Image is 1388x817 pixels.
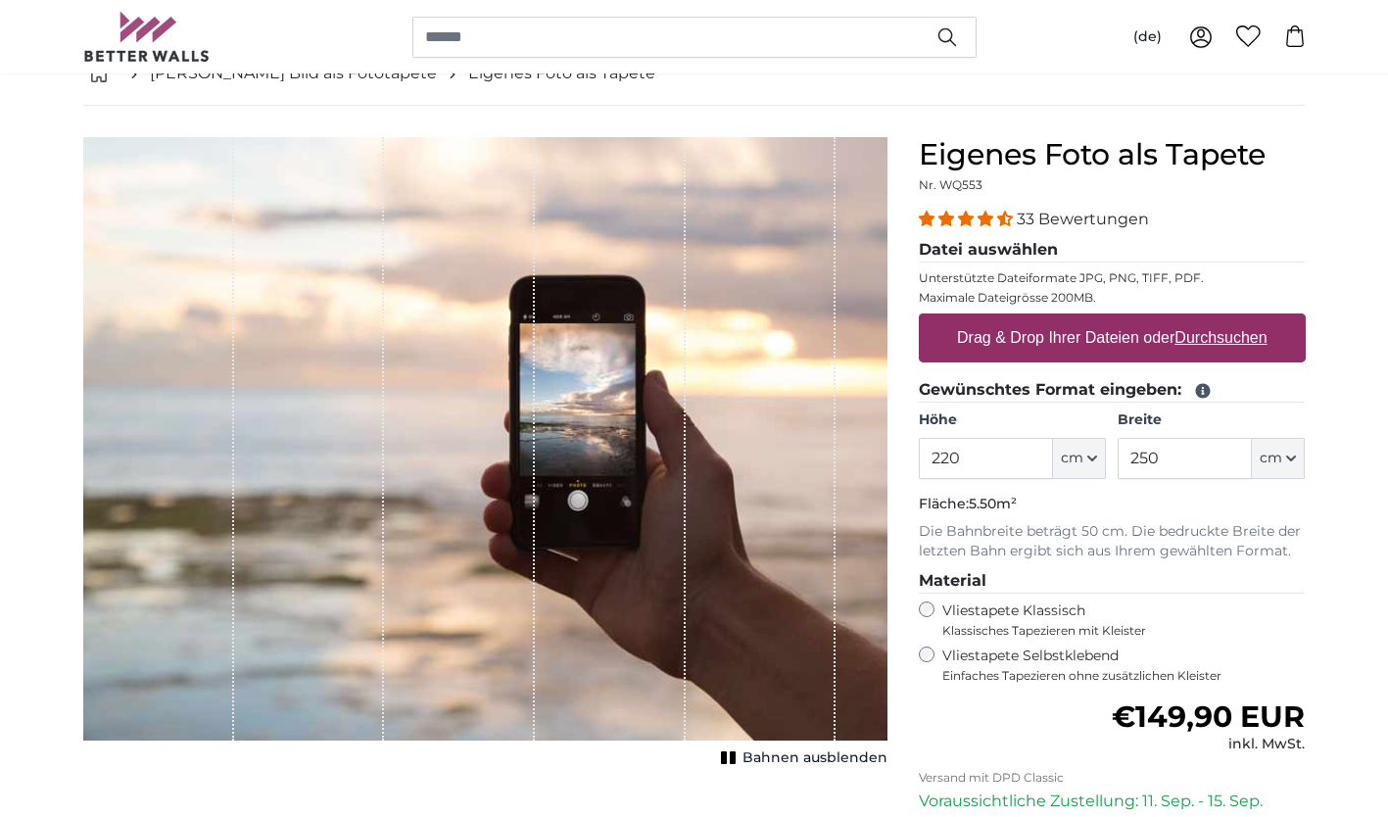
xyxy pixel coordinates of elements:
[919,137,1306,172] h1: Eigenes Foto als Tapete
[919,177,982,192] span: Nr. WQ553
[942,601,1289,639] label: Vliestapete Klassisch
[1174,329,1267,346] u: Durchsuchen
[919,378,1306,403] legend: Gewünschtes Format eingeben:
[949,318,1275,358] label: Drag & Drop Ihrer Dateien oder
[1252,438,1305,479] button: cm
[715,745,887,772] button: Bahnen ausblenden
[468,62,655,85] a: Eigenes Foto als Tapete
[942,668,1306,684] span: Einfaches Tapezieren ohne zusätzlichen Kleister
[1061,449,1083,468] span: cm
[1053,438,1106,479] button: cm
[919,290,1306,306] p: Maximale Dateigrösse 200MB.
[1017,210,1149,228] span: 33 Bewertungen
[919,522,1306,561] p: Die Bahnbreite beträgt 50 cm. Die bedruckte Breite der letzten Bahn ergibt sich aus Ihrem gewählt...
[919,270,1306,286] p: Unterstützte Dateiformate JPG, PNG, TIFF, PDF.
[83,12,211,62] img: Betterwalls
[942,623,1289,639] span: Klassisches Tapezieren mit Kleister
[742,748,887,768] span: Bahnen ausblenden
[919,238,1306,263] legend: Datei auswählen
[1112,735,1305,754] div: inkl. MwSt.
[969,495,1017,512] span: 5.50m²
[919,790,1306,813] p: Voraussichtliche Zustellung: 11. Sep. - 15. Sep.
[1118,410,1305,430] label: Breite
[919,410,1106,430] label: Höhe
[1112,698,1305,735] span: €149,90 EUR
[150,62,437,85] a: [PERSON_NAME] Bild als Fototapete
[83,42,1306,106] nav: breadcrumbs
[919,495,1306,514] p: Fläche:
[919,210,1017,228] span: 4.33 stars
[942,647,1306,684] label: Vliestapete Selbstklebend
[83,137,887,772] div: 1 of 1
[919,770,1306,786] p: Versand mit DPD Classic
[1260,449,1282,468] span: cm
[919,569,1306,594] legend: Material
[1118,20,1177,55] button: (de)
